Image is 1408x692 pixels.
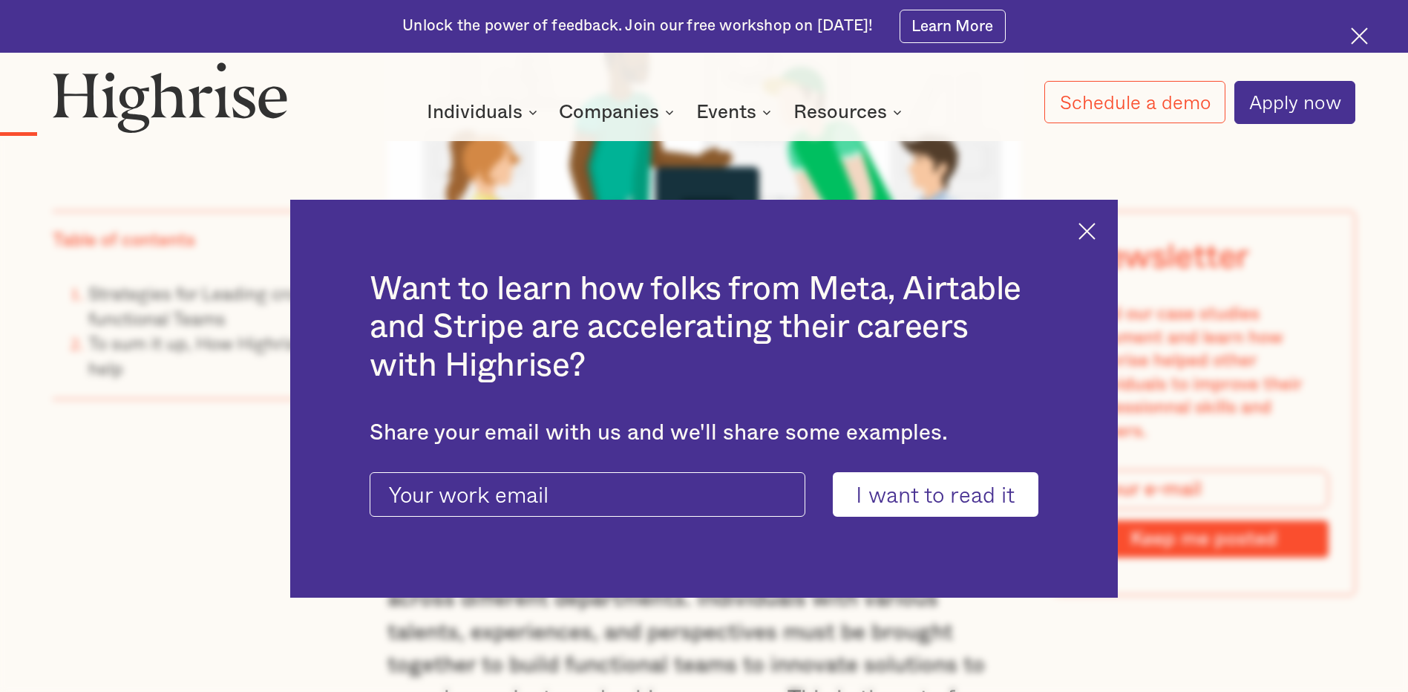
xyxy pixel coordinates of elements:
[696,103,756,121] div: Events
[696,103,776,121] div: Events
[1078,223,1096,240] img: Cross icon
[559,103,659,121] div: Companies
[793,103,887,121] div: Resources
[402,16,873,36] div: Unlock the power of feedback. Join our free workshop on [DATE]!
[1044,81,1225,123] a: Schedule a demo
[370,472,1038,516] form: current-ascender-blog-article-modal-form
[370,270,1038,385] h2: Want to learn how folks from Meta, Airtable and Stripe are accelerating their careers with Highrise?
[370,472,805,516] input: Your work email
[833,472,1038,516] input: I want to read it
[1351,27,1368,45] img: Cross icon
[427,103,542,121] div: Individuals
[427,103,523,121] div: Individuals
[53,62,288,133] img: Highrise logo
[900,10,1006,43] a: Learn More
[793,103,906,121] div: Resources
[1234,81,1355,124] a: Apply now
[559,103,678,121] div: Companies
[370,420,1038,446] div: Share your email with us and we'll share some examples.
